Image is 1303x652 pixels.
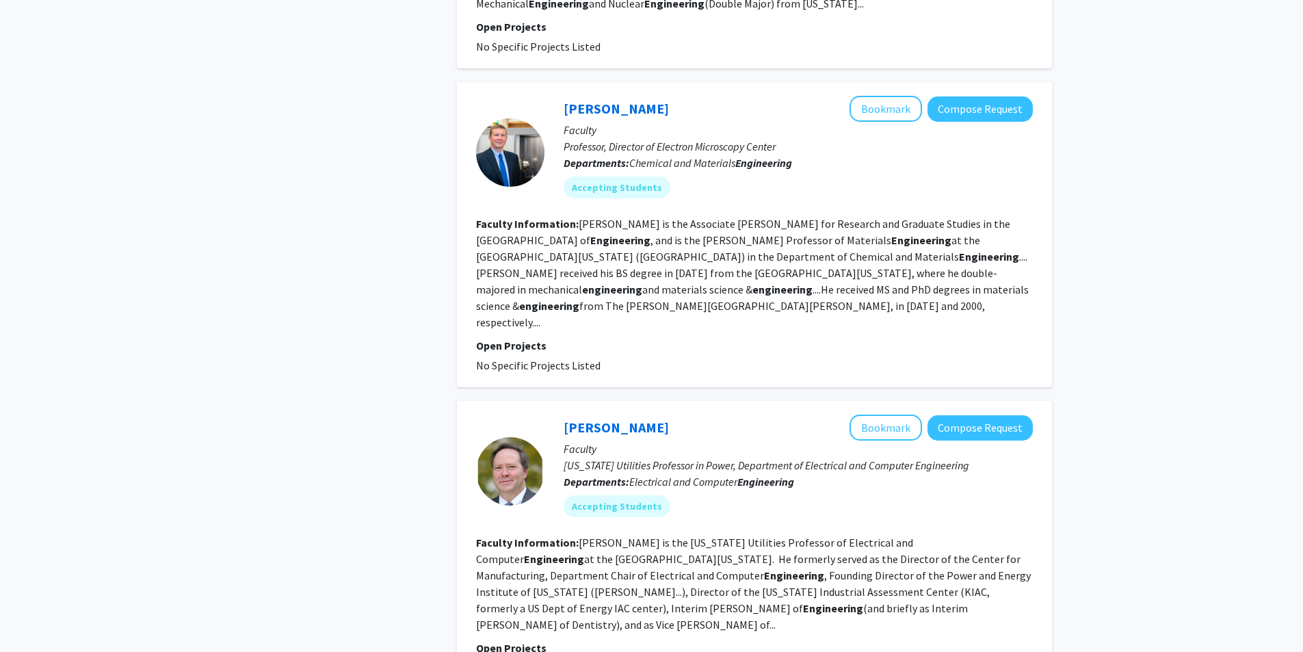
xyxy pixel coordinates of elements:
p: Open Projects [476,337,1033,354]
a: [PERSON_NAME] [564,100,669,117]
b: engineering [752,283,813,296]
p: Faculty [564,441,1033,457]
b: Faculty Information: [476,217,579,231]
b: Departments: [564,475,629,488]
p: Faculty [564,122,1033,138]
b: Engineering [590,233,650,247]
b: Engineering [524,552,584,566]
b: Faculty Information: [476,536,579,549]
span: No Specific Projects Listed [476,40,601,53]
span: Chemical and Materials [629,156,792,170]
fg-read-more: [PERSON_NAME] is the Associate [PERSON_NAME] for Research and Graduate Studies in the [GEOGRAPHIC... [476,217,1029,329]
b: Engineering [764,569,824,582]
mat-chip: Accepting Students [564,177,670,198]
b: Engineering [803,601,863,615]
button: Compose Request to Thomas Balk [927,96,1033,122]
b: Departments: [564,156,629,170]
iframe: Chat [10,590,58,642]
span: No Specific Projects Listed [476,358,601,372]
b: Engineering [735,156,792,170]
p: [US_STATE] Utilities Professor in Power, Department of Electrical and Computer Engineering [564,457,1033,473]
button: Add Lawrence Holloway to Bookmarks [850,415,922,441]
b: Engineering [891,233,951,247]
span: Electrical and Computer [629,475,794,488]
fg-read-more: [PERSON_NAME] is the [US_STATE] Utilities Professor of Electrical and Computer at the [GEOGRAPHIC... [476,536,1031,631]
b: engineering [519,299,579,313]
a: [PERSON_NAME] [564,419,669,436]
p: Professor, Director of Electron Microscopy Center [564,138,1033,155]
b: Engineering [959,250,1019,263]
b: Engineering [737,475,794,488]
button: Add Thomas Balk to Bookmarks [850,96,922,122]
b: engineering [582,283,642,296]
p: Open Projects [476,18,1033,35]
mat-chip: Accepting Students [564,495,670,517]
button: Compose Request to Lawrence Holloway [927,415,1033,441]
